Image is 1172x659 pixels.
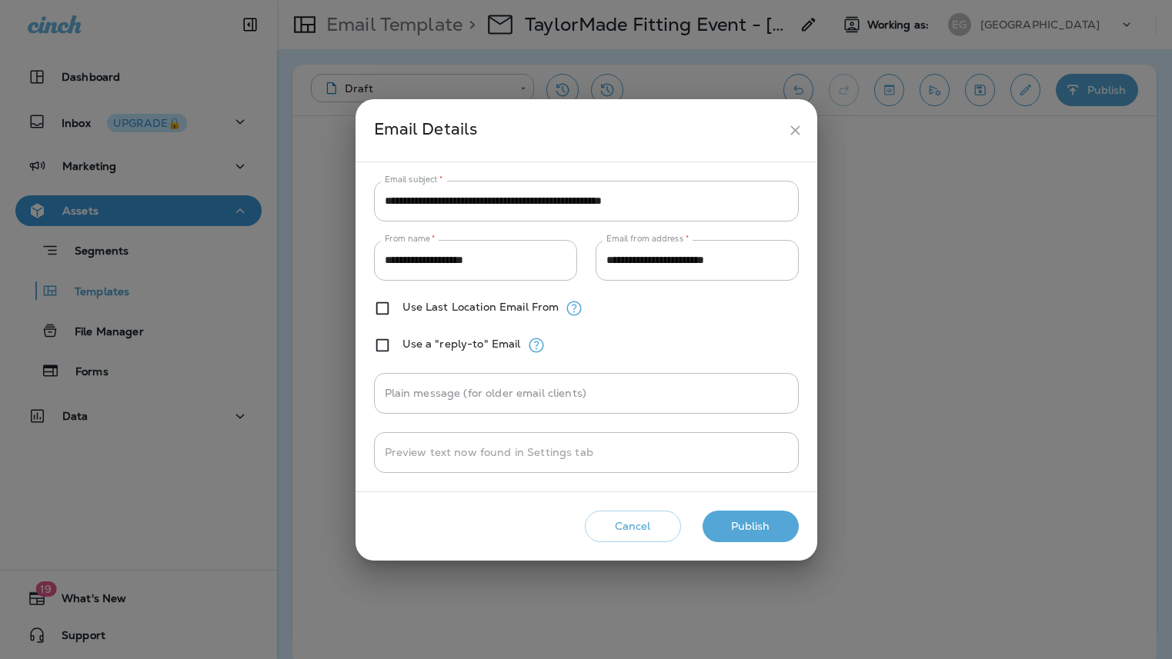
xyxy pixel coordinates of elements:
button: close [781,116,810,145]
label: Use Last Location Email From [402,301,559,313]
label: Use a "reply-to" Email [402,338,521,350]
label: From name [385,233,436,245]
div: Email Details [374,116,781,145]
label: Email subject [385,174,443,185]
button: Publish [703,511,799,542]
label: Email from address [606,233,689,245]
button: Cancel [585,511,681,542]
